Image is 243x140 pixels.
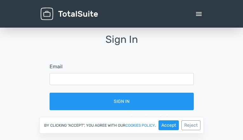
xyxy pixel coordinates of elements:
[159,120,179,130] button: Accept
[50,115,194,121] div: No password needed, we'll email you a link to sign in!
[181,120,200,130] button: Reject
[50,63,63,70] label: Email
[125,123,155,127] a: cookies policy
[39,117,204,134] div: By clicking "Accept", you agree with our .
[41,8,98,20] img: TotalSuite for WordPress
[195,10,203,18] div: menu
[41,34,203,54] h1: Sign In
[50,93,194,110] button: Sign In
